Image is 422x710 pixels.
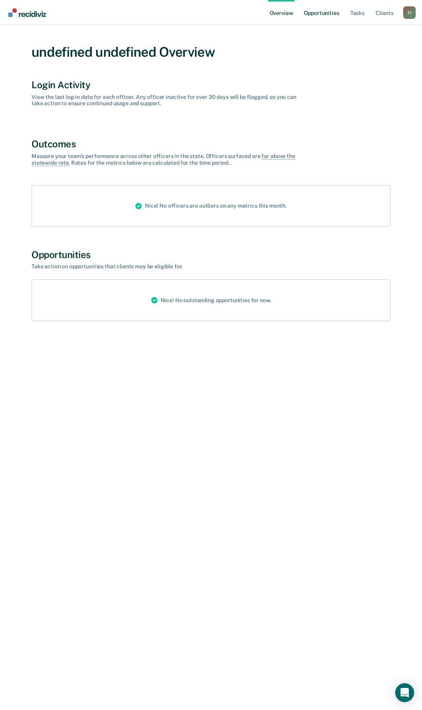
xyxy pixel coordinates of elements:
div: Opportunities [31,249,391,260]
button: Profile dropdown button [403,6,416,19]
div: Nice! No outstanding opportunities for now. [145,280,278,321]
div: Nice! No officers are outliers on any metrics this month. [129,186,293,227]
div: View the last log-in date for each officer. Any officer inactive for over 30 days will be flagged... [31,94,307,107]
div: Login Activity [31,79,391,91]
img: Recidiviz [8,8,46,17]
div: T J [403,6,416,19]
div: Take action on opportunities that clients may be eligible for. [31,263,307,270]
div: undefined undefined Overview [31,44,391,60]
div: Measure your team’s performance across other officer s in the state. Officer s surfaced are . Rat... [31,153,307,166]
div: Open Intercom Messenger [395,683,414,702]
div: Outcomes [31,138,391,150]
span: far above the statewide rate [31,153,295,166]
